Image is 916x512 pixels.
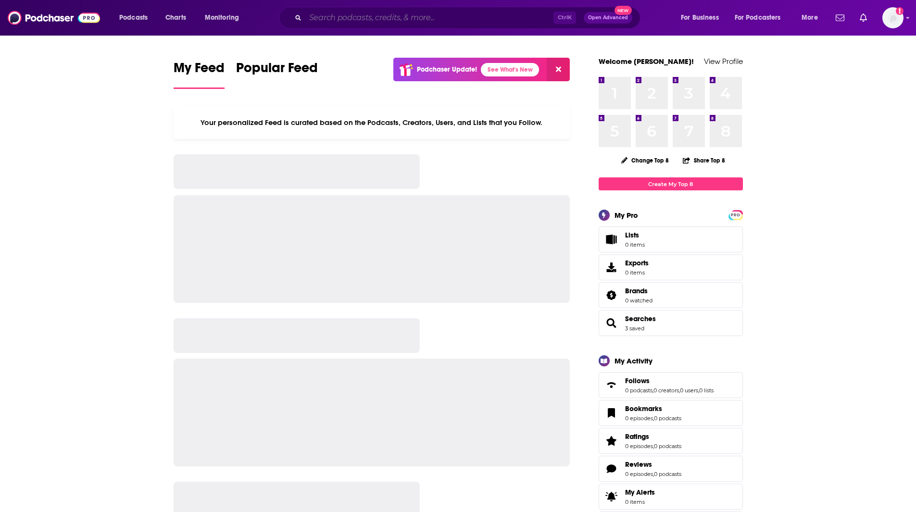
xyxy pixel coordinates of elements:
span: Lists [625,231,645,239]
span: Ratings [599,428,743,454]
span: Exports [625,259,649,267]
span: PRO [730,212,741,219]
span: For Podcasters [735,11,781,25]
span: , [653,471,654,477]
a: 3 saved [625,325,644,332]
div: My Activity [615,356,652,365]
a: 0 lists [699,387,714,394]
div: Search podcasts, credits, & more... [288,7,650,29]
span: Popular Feed [236,60,318,82]
a: Lists [599,226,743,252]
span: Exports [602,261,621,274]
a: Bookmarks [625,404,681,413]
a: Show notifications dropdown [856,10,871,26]
span: My Feed [174,60,225,82]
a: Ratings [602,434,621,448]
a: Ratings [625,432,681,441]
span: , [653,415,654,422]
a: 0 podcasts [654,443,681,450]
button: Show profile menu [882,7,903,28]
a: Reviews [625,460,681,469]
a: 0 podcasts [625,387,652,394]
img: Podchaser - Follow, Share and Rate Podcasts [8,9,100,27]
span: , [698,387,699,394]
span: Bookmarks [599,400,743,426]
a: 0 episodes [625,471,653,477]
a: Searches [602,316,621,330]
div: My Pro [615,211,638,220]
button: open menu [674,10,731,25]
span: , [679,387,680,394]
span: Searches [599,310,743,336]
span: Monitoring [205,11,239,25]
button: Share Top 8 [682,151,726,170]
a: Reviews [602,462,621,475]
a: Charts [159,10,192,25]
span: Brands [599,282,743,308]
span: Bookmarks [625,404,662,413]
span: Ctrl K [553,12,576,24]
a: Follows [602,378,621,392]
button: open menu [113,10,160,25]
a: Create My Top 8 [599,177,743,190]
span: Open Advanced [588,15,628,20]
a: 0 episodes [625,415,653,422]
span: Logged in as HannahDulzo1 [882,7,903,28]
a: My Alerts [599,484,743,510]
a: 0 podcasts [654,415,681,422]
span: More [802,11,818,25]
span: , [652,387,653,394]
a: Show notifications dropdown [832,10,848,26]
span: New [615,6,632,15]
span: 0 items [625,241,645,248]
a: Follows [625,376,714,385]
span: Lists [602,233,621,246]
span: Charts [165,11,186,25]
button: open menu [795,10,830,25]
a: 0 episodes [625,443,653,450]
button: Open AdvancedNew [584,12,632,24]
a: Brands [625,287,652,295]
span: For Business [681,11,719,25]
a: Popular Feed [236,60,318,89]
span: Reviews [599,456,743,482]
svg: Add a profile image [896,7,903,15]
button: open menu [198,10,251,25]
a: Brands [602,288,621,302]
span: Podcasts [119,11,148,25]
span: Follows [599,372,743,398]
a: 0 users [680,387,698,394]
a: Searches [625,314,656,323]
span: , [653,443,654,450]
span: 0 items [625,499,655,505]
div: Your personalized Feed is curated based on the Podcasts, Creators, Users, and Lists that you Follow. [174,106,570,139]
input: Search podcasts, credits, & more... [305,10,553,25]
a: See What's New [481,63,539,76]
span: My Alerts [625,488,655,497]
a: 0 watched [625,297,652,304]
span: Lists [625,231,639,239]
button: open menu [728,10,795,25]
a: Bookmarks [602,406,621,420]
a: Welcome [PERSON_NAME]! [599,57,694,66]
p: Podchaser Update! [417,65,477,74]
span: Brands [625,287,648,295]
span: My Alerts [602,490,621,503]
a: View Profile [704,57,743,66]
a: 0 creators [653,387,679,394]
span: Reviews [625,460,652,469]
a: Exports [599,254,743,280]
span: 0 items [625,269,649,276]
a: My Feed [174,60,225,89]
span: Ratings [625,432,649,441]
img: User Profile [882,7,903,28]
a: PRO [730,211,741,218]
span: Follows [625,376,650,385]
a: 0 podcasts [654,471,681,477]
button: Change Top 8 [615,154,675,166]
